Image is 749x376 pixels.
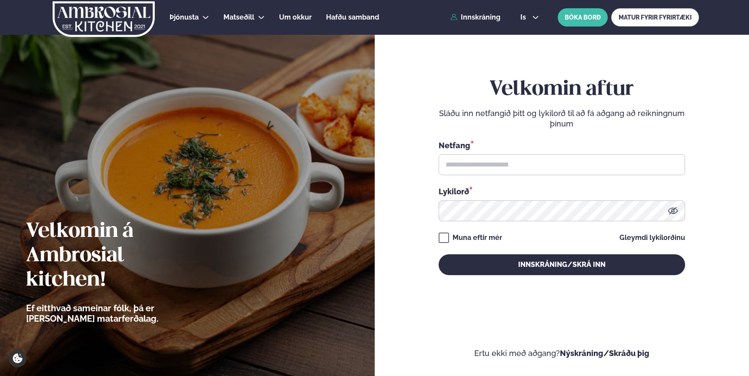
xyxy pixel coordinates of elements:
div: Netfang [439,140,685,151]
a: Nýskráning/Skráðu þig [560,349,649,358]
a: Matseðill [223,12,254,23]
a: Þjónusta [170,12,199,23]
button: is [513,14,546,21]
a: Cookie settings [9,349,27,367]
a: Gleymdi lykilorðinu [619,234,685,241]
img: logo [52,1,156,37]
button: BÓKA BORÐ [558,8,608,27]
p: Ertu ekki með aðgang? [401,348,723,359]
h2: Velkomin á Ambrosial kitchen! [26,220,206,293]
div: Lykilorð [439,186,685,197]
a: Um okkur [279,12,312,23]
button: Innskráning/Skrá inn [439,254,685,275]
a: Innskráning [450,13,500,21]
span: Hafðu samband [326,13,379,21]
h2: Velkomin aftur [439,77,685,102]
a: Hafðu samband [326,12,379,23]
span: Um okkur [279,13,312,21]
p: Ef eitthvað sameinar fólk, þá er [PERSON_NAME] matarferðalag. [26,303,206,324]
p: Sláðu inn netfangið þitt og lykilorð til að fá aðgang að reikningnum þínum [439,108,685,129]
span: Matseðill [223,13,254,21]
a: MATUR FYRIR FYRIRTÆKI [611,8,699,27]
span: Þjónusta [170,13,199,21]
span: is [520,14,529,21]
